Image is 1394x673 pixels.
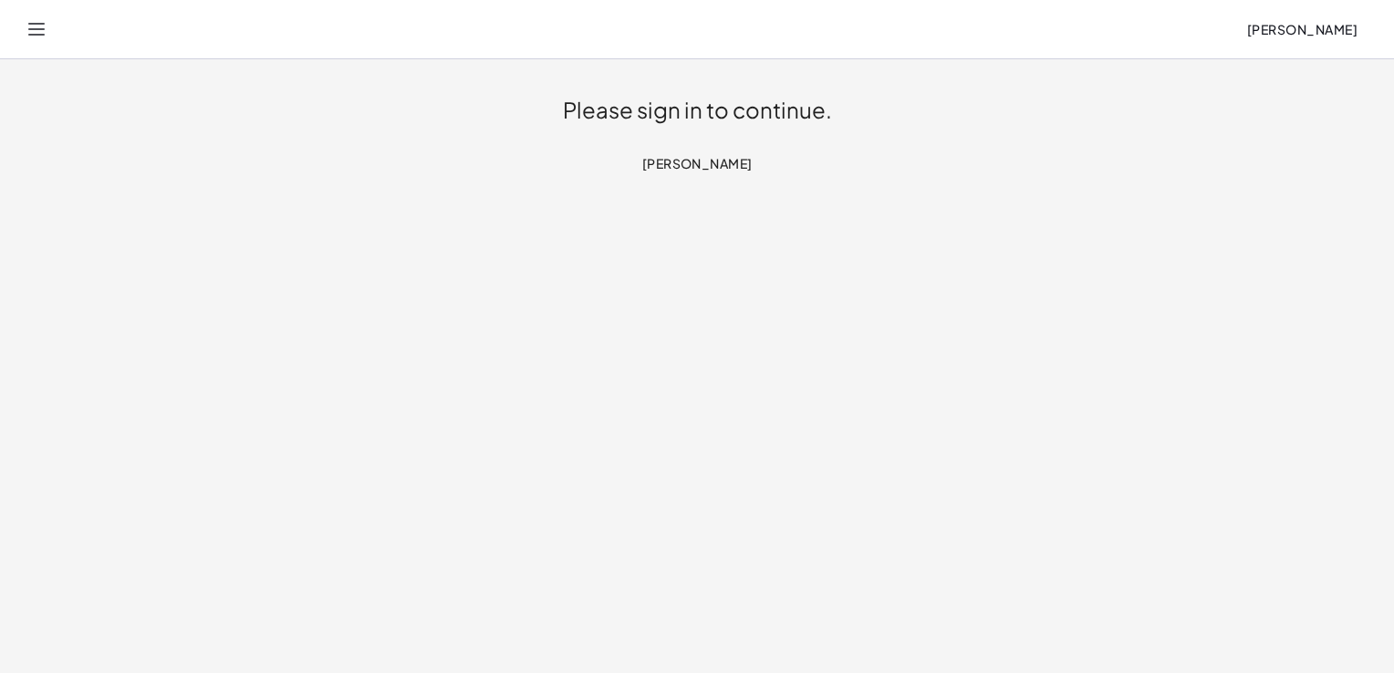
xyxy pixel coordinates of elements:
[641,155,753,171] span: [PERSON_NAME]
[1232,13,1372,46] button: [PERSON_NAME]
[563,96,832,125] h1: Please sign in to continue.
[22,15,51,44] button: Toggle navigation
[627,147,767,180] button: [PERSON_NAME]
[1246,21,1358,37] span: [PERSON_NAME]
